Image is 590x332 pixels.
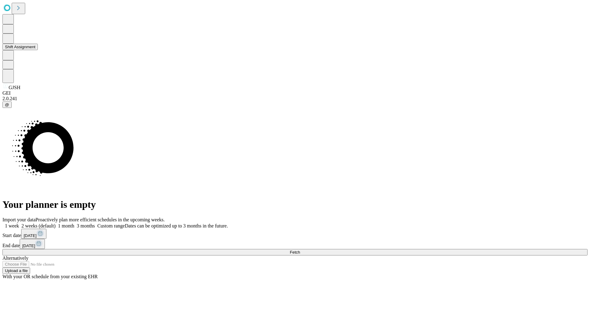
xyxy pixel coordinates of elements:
[21,229,46,239] button: [DATE]
[2,199,588,210] h1: Your planner is empty
[97,223,125,228] span: Custom range
[2,44,38,50] button: Shift Assignment
[9,85,20,90] span: GJSH
[22,243,35,248] span: [DATE]
[2,217,36,222] span: Import your data
[2,96,588,101] div: 2.0.241
[36,217,165,222] span: Proactively plan more efficient schedules in the upcoming weeks.
[290,250,300,255] span: Fetch
[24,233,37,238] span: [DATE]
[58,223,74,228] span: 1 month
[5,102,9,107] span: @
[22,223,56,228] span: 2 weeks (default)
[2,229,588,239] div: Start date
[20,239,45,249] button: [DATE]
[125,223,228,228] span: Dates can be optimized up to 3 months in the future.
[2,101,12,108] button: @
[2,274,98,279] span: With your OR schedule from your existing EHR
[5,223,19,228] span: 1 week
[2,267,30,274] button: Upload a file
[2,239,588,249] div: End date
[2,255,28,261] span: Alternatively
[2,90,588,96] div: GEI
[77,223,95,228] span: 3 months
[2,249,588,255] button: Fetch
